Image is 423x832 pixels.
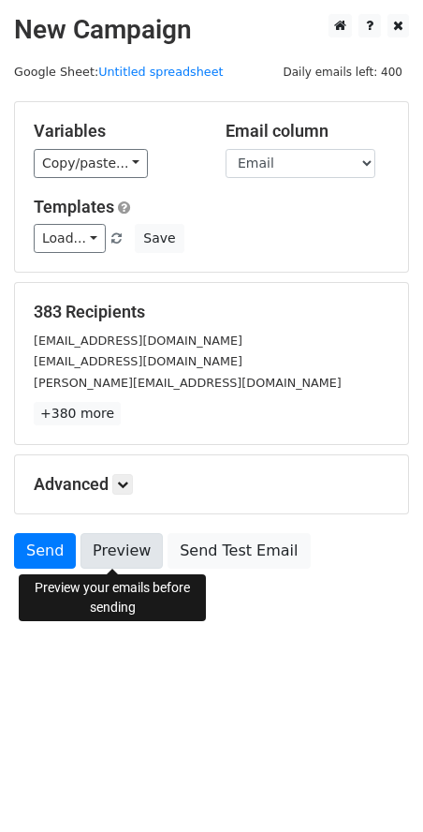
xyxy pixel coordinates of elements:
a: Daily emails left: 400 [276,65,409,79]
small: [PERSON_NAME][EMAIL_ADDRESS][DOMAIN_NAME] [34,376,342,390]
a: +380 more [34,402,121,425]
a: Untitled spreadsheet [98,65,223,79]
h2: New Campaign [14,14,409,46]
small: [EMAIL_ADDRESS][DOMAIN_NAME] [34,334,242,348]
a: Send [14,533,76,569]
h5: Email column [226,121,389,141]
small: Google Sheet: [14,65,224,79]
a: Preview [80,533,163,569]
button: Save [135,224,183,253]
a: Copy/paste... [34,149,148,178]
small: [EMAIL_ADDRESS][DOMAIN_NAME] [34,354,242,368]
a: Send Test Email [168,533,310,569]
h5: Advanced [34,474,389,495]
iframe: Chat Widget [329,742,423,832]
h5: 383 Recipients [34,302,389,322]
a: Templates [34,197,114,216]
a: Load... [34,224,106,253]
span: Daily emails left: 400 [276,62,409,82]
h5: Variables [34,121,197,141]
div: Preview your emails before sending [19,574,206,621]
